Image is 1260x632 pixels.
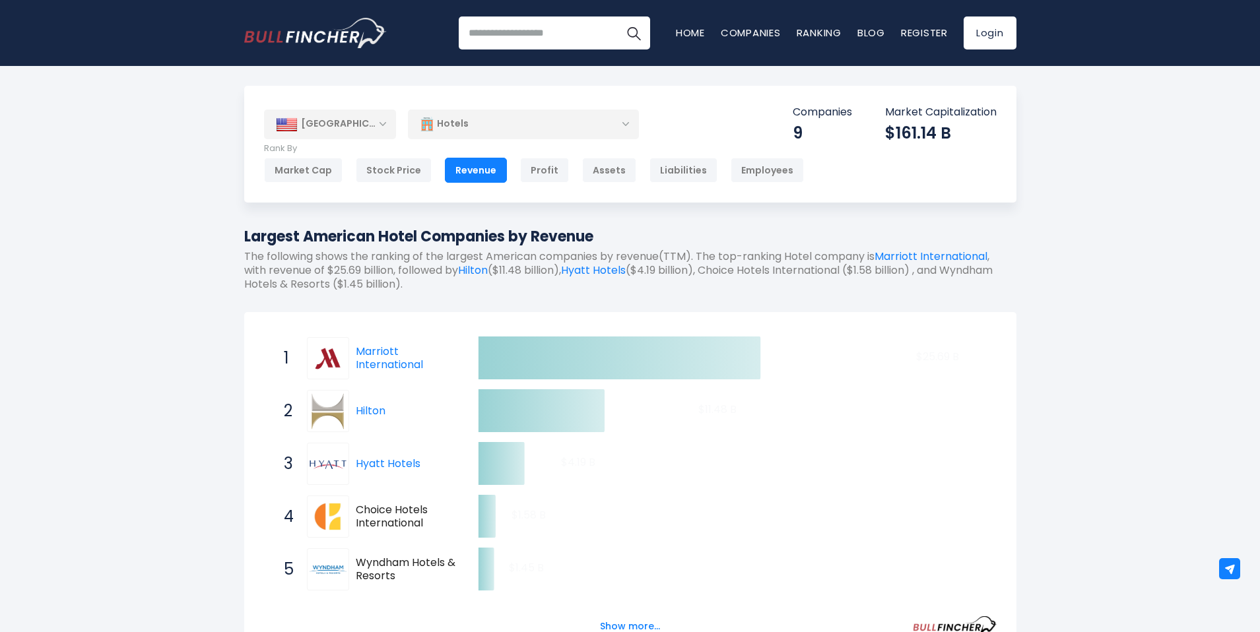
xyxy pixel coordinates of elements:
[356,556,455,584] span: Wyndham Hotels & Resorts
[307,337,356,379] a: Marriott International
[244,18,387,48] img: Bullfincher logo
[512,507,546,522] text: $1.58 B
[356,503,455,531] span: Choice Hotels International
[356,158,432,183] div: Stock Price
[458,263,488,278] a: Hilton
[244,18,386,48] a: Go to homepage
[509,560,544,575] text: $1.45 B
[875,249,987,264] a: Marriott International
[309,339,347,377] img: Marriott International
[649,158,717,183] div: Liabilities
[793,106,852,119] p: Companies
[885,123,997,143] div: $161.14 B
[244,250,1016,291] p: The following shows the ranking of the largest American companies by revenue(TTM). The top-rankin...
[445,158,507,183] div: Revenue
[901,26,948,40] a: Register
[676,26,705,40] a: Home
[561,455,595,470] text: $4.19 B
[793,123,852,143] div: 9
[309,565,347,574] img: Wyndham Hotels & Resorts
[264,110,396,139] div: [GEOGRAPHIC_DATA]
[885,106,997,119] p: Market Capitalization
[309,497,347,536] img: Choice Hotels International
[617,16,650,49] button: Search
[698,402,737,417] text: $11.48 B
[277,347,290,369] span: 1
[277,453,290,475] span: 3
[408,109,639,139] div: Hotels
[520,158,569,183] div: Profit
[264,158,343,183] div: Market Cap
[277,400,290,422] span: 2
[857,26,885,40] a: Blog
[797,26,842,40] a: Ranking
[731,158,804,183] div: Employees
[721,26,781,40] a: Companies
[244,226,1016,247] h1: Largest American Hotel Companies by Revenue
[356,403,385,418] a: Hilton
[582,158,636,183] div: Assets
[264,143,804,154] p: Rank By
[356,344,423,373] a: Marriott International
[310,392,345,430] img: Hilton
[915,349,958,364] text: $25.69 B
[356,456,420,471] a: Hyatt Hotels
[964,16,1016,49] a: Login
[307,443,356,485] a: Hyatt Hotels
[277,558,290,581] span: 5
[309,445,347,483] img: Hyatt Hotels
[277,505,290,528] span: 4
[307,390,356,432] a: Hilton
[561,263,626,278] a: Hyatt Hotels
